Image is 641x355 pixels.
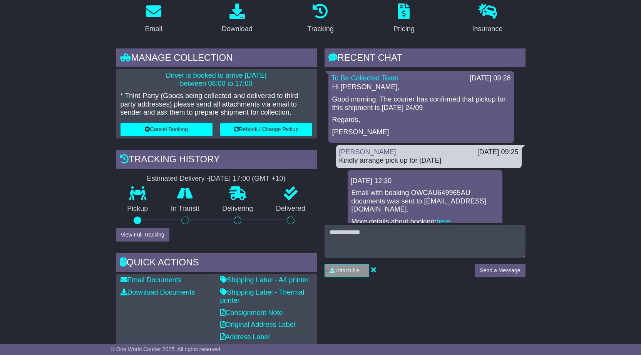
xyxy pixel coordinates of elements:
[325,48,526,69] div: RECENT CHAT
[307,24,333,34] div: Tracking
[220,288,305,305] a: Shipping Label - Thermal printer
[116,150,317,171] div: Tracking history
[351,218,499,226] p: More details about booking: .
[116,253,317,274] div: Quick Actions
[121,288,195,296] a: Download Documents
[116,48,317,69] div: Manage collection
[339,148,396,156] a: [PERSON_NAME]
[209,175,286,183] div: [DATE] 17:00 (GMT +10)
[145,24,162,34] div: Email
[222,24,253,34] div: Download
[332,116,510,124] p: Regards,
[220,321,295,328] a: Original Address Label
[140,1,167,37] a: Email
[437,218,450,225] a: here
[351,189,499,214] p: Email with booking OWCAU649965AU documents was sent to [EMAIL_ADDRESS][DOMAIN_NAME].
[393,24,415,34] div: Pricing
[332,95,510,112] p: Good morning. The courier has confirmed that pickup for this shipment is [DATE] 24/09
[217,1,258,37] a: Download
[475,264,525,277] button: Send a Message
[116,175,317,183] div: Estimated Delivery -
[159,205,211,213] p: In Transit
[467,1,508,37] a: Insurance
[220,309,283,317] a: Consignment Note
[351,177,499,185] div: [DATE] 12:30
[332,83,510,92] p: Hi [PERSON_NAME],
[121,276,182,284] a: Email Documents
[220,333,270,341] a: Address Label
[472,24,503,34] div: Insurance
[121,72,312,88] p: Driver is booked to arrive [DATE] between 08:00 to 17:00
[470,74,511,83] div: [DATE] 09:28
[220,123,312,136] button: Rebook / Change Pickup
[111,346,222,352] span: © One World Courier 2025. All rights reserved.
[220,276,309,284] a: Shipping Label - A4 printer
[332,128,510,137] p: [PERSON_NAME]
[116,228,169,242] button: View Full Tracking
[121,123,213,136] button: Cancel Booking
[264,205,317,213] p: Delivered
[116,205,160,213] p: Pickup
[302,1,338,37] a: Tracking
[477,148,519,157] div: [DATE] 09:25
[339,157,519,165] div: Kindly arrange pick up for [DATE]
[211,205,265,213] p: Delivering
[331,74,399,82] a: To Be Collected Team
[121,92,312,117] p: * Third Party (Goods being collected and delivered to third party addresses) please send all atta...
[388,1,420,37] a: Pricing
